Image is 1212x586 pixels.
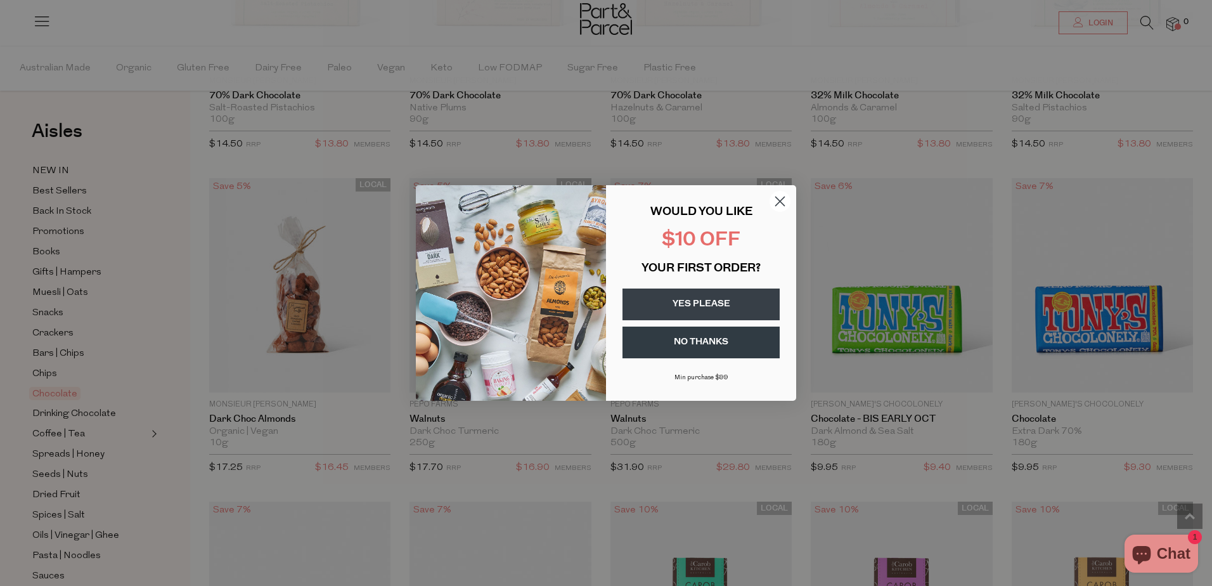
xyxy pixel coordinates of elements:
button: NO THANKS [622,327,780,358]
span: $10 OFF [662,231,740,251]
span: YOUR FIRST ORDER? [641,263,761,275]
inbox-online-store-chat: Shopify online store chat [1121,535,1202,576]
img: 43fba0fb-7538-40bc-babb-ffb1a4d097bc.jpeg [416,185,606,401]
span: WOULD YOU LIKE [650,207,752,218]
span: Min purchase $99 [674,374,728,381]
button: Close dialog [769,190,791,212]
button: YES PLEASE [622,289,780,320]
